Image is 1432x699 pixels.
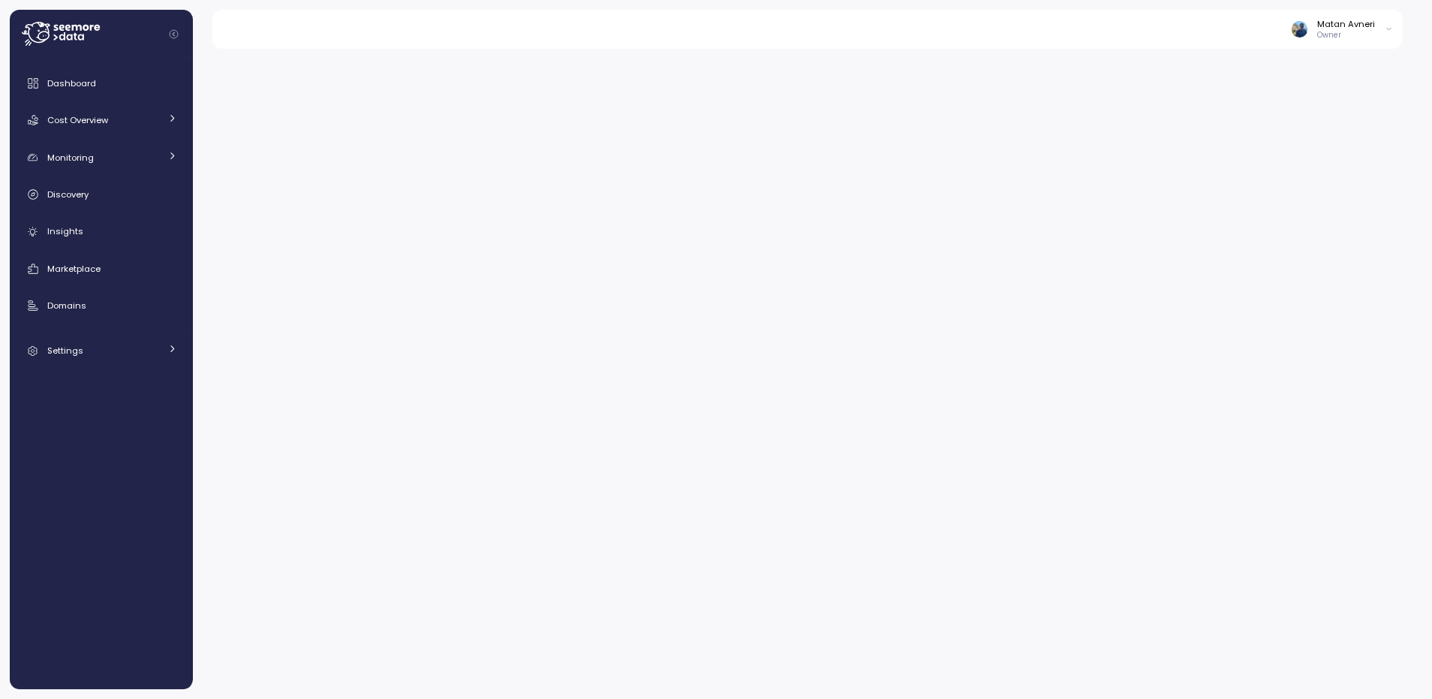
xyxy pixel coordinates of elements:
[47,300,86,312] span: Domains
[16,254,187,284] a: Marketplace
[47,152,94,164] span: Monitoring
[1292,21,1307,37] img: ALV-UjVZo_-yIP390gFO6Dn-E-BQPnxN8qxmkQhQ3eVI-dEmgl1FwyxxUd-kHU8jNlch-V4y7Huv2JdBwLWnlrlUGQsOuLnlx...
[47,188,89,200] span: Discovery
[47,345,83,357] span: Settings
[47,225,83,237] span: Insights
[47,114,108,126] span: Cost Overview
[47,263,101,275] span: Marketplace
[16,68,187,98] a: Dashboard
[1317,30,1375,41] p: Owner
[16,336,187,366] a: Settings
[47,77,96,89] span: Dashboard
[164,29,183,40] button: Collapse navigation
[16,217,187,247] a: Insights
[16,179,187,209] a: Discovery
[16,105,187,135] a: Cost Overview
[16,143,187,173] a: Monitoring
[16,291,187,321] a: Domains
[1317,18,1375,30] div: Matan Avneri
